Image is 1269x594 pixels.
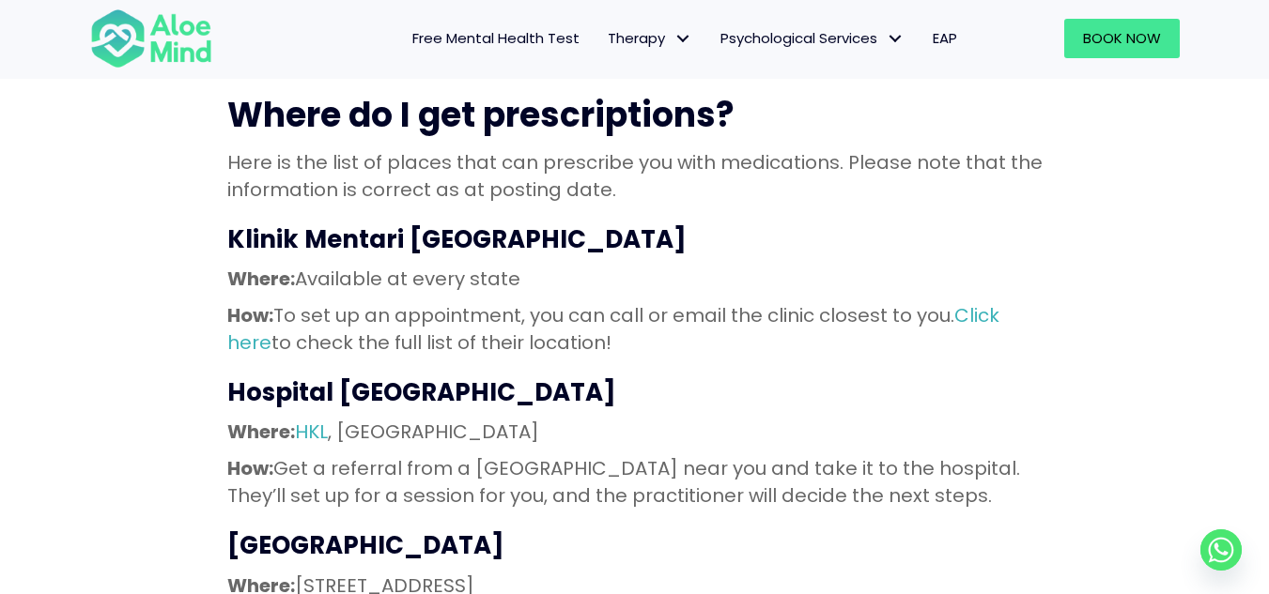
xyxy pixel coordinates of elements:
[227,149,1043,204] p: Here is the list of places that can prescribe you with medications. Please note that the informat...
[1200,529,1242,571] a: Whatsapp
[919,19,971,58] a: EAP
[227,375,1043,409] h3: Hospital [GEOGRAPHIC_DATA]
[227,92,1043,139] h2: Where do I get prescriptions?
[1064,19,1180,58] a: Book Now
[295,419,328,445] a: HKL
[720,28,905,48] span: Psychological Services
[227,455,1043,510] p: Get a referral from a [GEOGRAPHIC_DATA] near you and take it to the hospital. They’ll set up for ...
[90,8,212,69] img: Aloe mind Logo
[227,266,295,292] strong: Where:
[227,455,273,481] strong: How:
[227,419,295,445] strong: Where:
[670,25,697,53] span: Therapy: submenu
[706,19,919,58] a: Psychological ServicesPsychological Services: submenu
[594,19,706,58] a: TherapyTherapy: submenu
[398,19,594,58] a: Free Mental Health Test
[227,222,1043,256] h3: Klinik Mentari [GEOGRAPHIC_DATA]
[412,28,580,48] span: Free Mental Health Test
[227,302,273,328] strong: How:
[227,266,1043,293] p: Available at every state
[1083,28,1161,48] span: Book Now
[227,302,999,356] a: Click here
[227,528,1043,562] h3: [GEOGRAPHIC_DATA]
[227,302,1043,357] p: To set up an appointment, you can call or email the clinic closest to you. to check the full list...
[608,28,692,48] span: Therapy
[882,25,909,53] span: Psychological Services: submenu
[237,19,971,58] nav: Menu
[933,28,957,48] span: EAP
[227,419,1043,446] p: , [GEOGRAPHIC_DATA]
